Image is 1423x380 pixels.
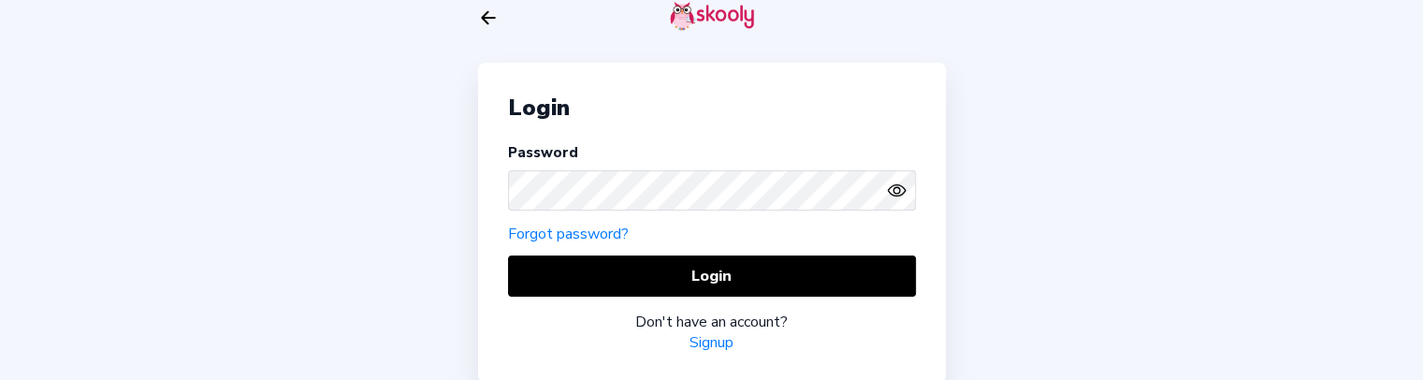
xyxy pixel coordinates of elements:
[478,7,499,28] button: arrow back outline
[508,93,916,123] div: Login
[887,181,907,200] ion-icon: eye outline
[508,224,629,244] a: Forgot password?
[508,256,916,296] button: Login
[508,312,916,332] div: Don't have an account?
[690,332,733,353] a: Signup
[670,1,754,31] img: skooly-logo.png
[887,181,915,200] button: eye outlineeye off outline
[508,143,578,162] label: Password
